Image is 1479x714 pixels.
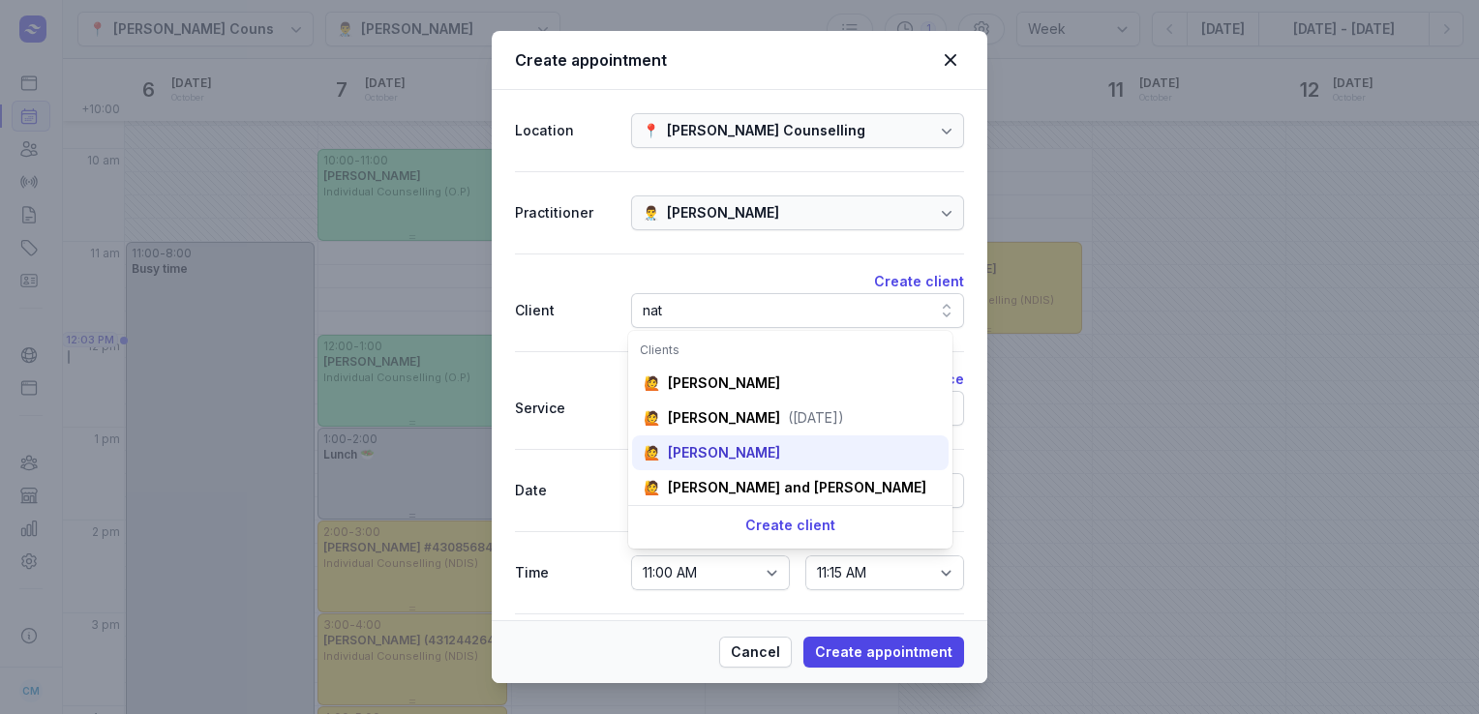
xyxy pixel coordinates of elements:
[788,408,844,428] div: ([DATE])
[515,479,616,502] div: Date
[515,299,616,322] div: Client
[668,373,780,393] div: [PERSON_NAME]
[667,119,865,142] div: [PERSON_NAME] Counselling
[515,561,616,584] div: Time
[803,637,964,668] button: Create appointment
[628,505,952,545] div: Create client
[874,270,964,293] button: Create client
[515,119,616,142] div: Location
[643,201,659,224] div: 👨‍⚕️
[644,408,660,428] div: 🙋
[515,201,616,224] div: Practitioner
[644,373,660,393] div: 🙋
[668,443,780,462] div: [PERSON_NAME]
[515,397,616,420] div: Service
[515,48,937,72] div: Create appointment
[643,299,662,322] div: nat
[668,478,926,497] div: [PERSON_NAME] and [PERSON_NAME]
[644,443,660,462] div: 🙋
[719,637,792,668] button: Cancel
[667,201,779,224] div: [PERSON_NAME]
[643,119,659,142] div: 📍
[668,408,780,428] div: [PERSON_NAME]
[644,478,660,497] div: 🙋
[731,640,780,664] span: Cancel
[640,342,941,358] div: Clients
[815,640,952,664] span: Create appointment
